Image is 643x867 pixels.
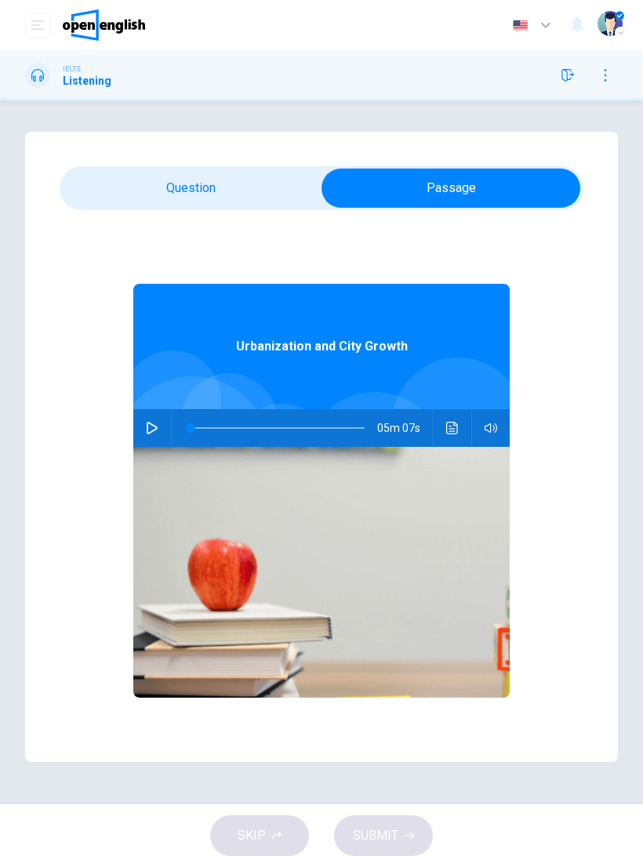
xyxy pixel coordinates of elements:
img: Urbanization and City Growth [133,447,510,698]
button: open mobile menu [25,13,50,38]
h1: Listening [63,74,111,87]
span: 05m 07s [377,409,433,447]
img: OpenEnglish logo [63,9,145,41]
img: Profile picture [598,11,623,36]
span: IELTS [63,63,81,74]
button: Click to see the audio transcription [440,409,465,447]
img: en [510,20,530,31]
span: Urbanization and City Growth [236,337,408,356]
